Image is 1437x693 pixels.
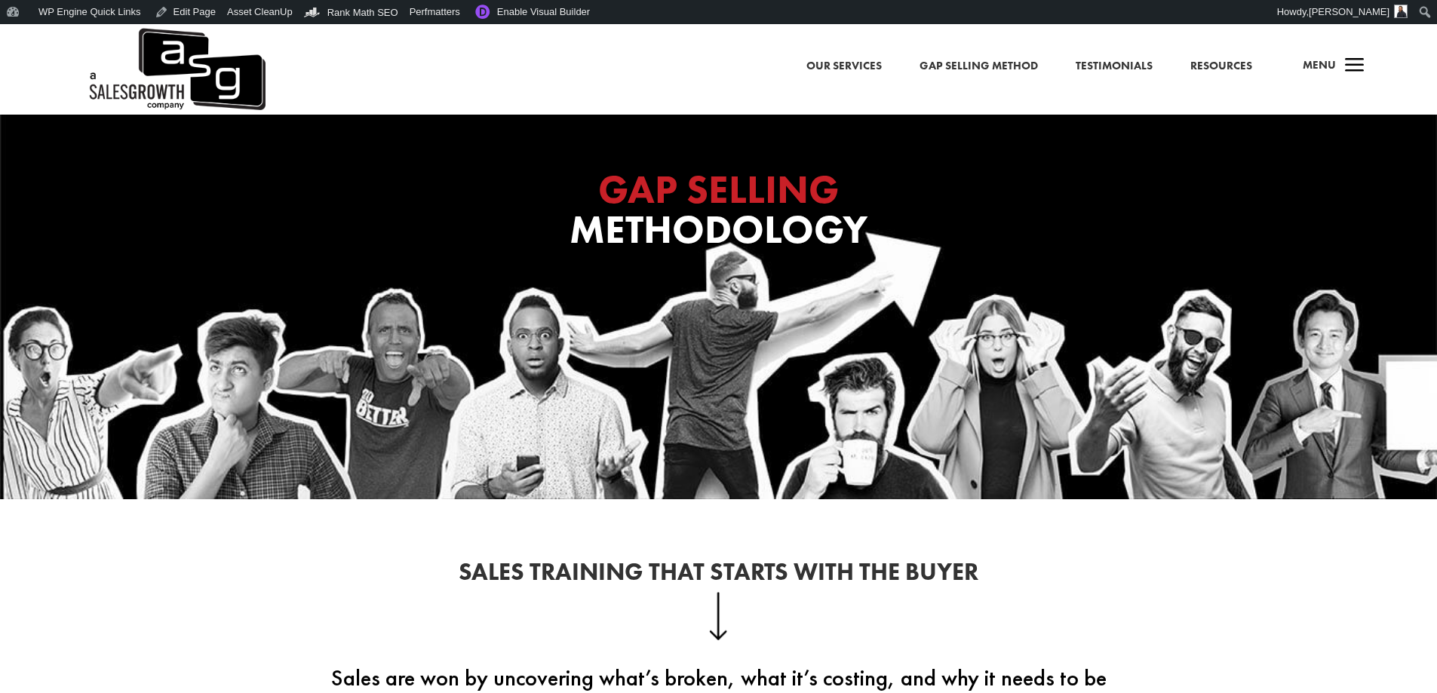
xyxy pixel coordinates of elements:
[709,592,728,640] img: down-arrow
[312,560,1126,592] h2: Sales Training That Starts With the Buyer
[1340,51,1370,81] span: a
[87,24,266,115] img: ASG Co. Logo
[1076,57,1153,76] a: Testimonials
[1303,57,1336,72] span: Menu
[87,24,266,115] a: A Sales Growth Company Logo
[327,7,398,18] span: Rank Math SEO
[1190,57,1252,76] a: Resources
[1309,6,1389,17] span: [PERSON_NAME]
[806,57,882,76] a: Our Services
[598,164,839,215] span: GAP SELLING
[920,57,1038,76] a: Gap Selling Method
[417,170,1021,257] h1: Methodology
